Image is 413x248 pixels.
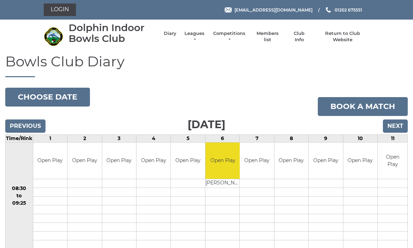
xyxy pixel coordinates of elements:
div: Dolphin Indoor Bowls Club [69,22,157,44]
td: Open Play [309,143,343,179]
a: Members list [253,30,282,43]
td: [PERSON_NAME] [205,179,241,188]
a: Login [44,3,76,16]
td: Open Play [274,143,308,179]
td: Open Play [378,143,407,179]
img: Email [225,7,232,13]
td: Open Play [33,143,67,179]
td: Open Play [102,143,136,179]
td: 6 [205,134,239,142]
a: Phone us 01202 675551 [325,7,362,13]
button: Choose date [5,88,90,107]
td: 7 [240,134,274,142]
a: Competitions [212,30,246,43]
input: Next [383,119,408,133]
img: Phone us [326,7,331,13]
h1: Bowls Club Diary [5,54,408,77]
td: Open Play [343,143,377,179]
td: 3 [102,134,136,142]
a: Leagues [183,30,205,43]
td: 9 [309,134,343,142]
span: [EMAIL_ADDRESS][DOMAIN_NAME] [234,7,313,12]
a: Email [EMAIL_ADDRESS][DOMAIN_NAME] [225,7,313,13]
a: Diary [164,30,176,37]
td: 2 [68,134,102,142]
td: 5 [171,134,205,142]
a: Club Info [289,30,309,43]
td: Open Play [240,143,274,179]
td: 8 [274,134,308,142]
td: 4 [136,134,170,142]
td: Open Play [136,143,170,179]
td: 11 [378,134,408,142]
td: Time/Rink [6,134,33,142]
td: Open Play [171,143,205,179]
a: Book a match [318,97,408,116]
td: 1 [33,134,67,142]
a: Return to Club Website [316,30,369,43]
td: Open Play [205,143,241,179]
td: Open Play [68,143,101,179]
span: 01202 675551 [335,7,362,12]
img: Dolphin Indoor Bowls Club [44,27,63,46]
input: Previous [5,119,45,133]
td: 10 [343,134,377,142]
